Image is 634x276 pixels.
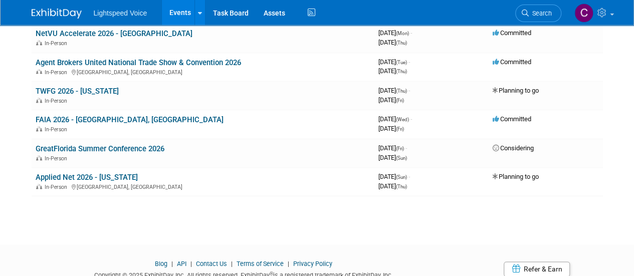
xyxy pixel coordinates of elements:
div: [GEOGRAPHIC_DATA], [GEOGRAPHIC_DATA] [36,68,370,76]
a: NetVU Accelerate 2026 - [GEOGRAPHIC_DATA] [36,29,192,38]
a: API [177,260,186,267]
span: Planning to go [493,173,539,180]
span: In-Person [45,69,70,76]
a: Privacy Policy [293,260,332,267]
span: (Sun) [396,155,407,161]
span: (Thu) [396,69,407,74]
a: GreatFlorida Summer Conference 2026 [36,144,164,153]
span: (Tue) [396,60,407,65]
span: (Thu) [396,88,407,94]
a: Terms of Service [237,260,284,267]
a: TWFG 2026 - [US_STATE] [36,87,119,96]
span: (Fri) [396,146,404,151]
span: | [188,260,194,267]
a: FAIA 2026 - [GEOGRAPHIC_DATA], [GEOGRAPHIC_DATA] [36,115,224,124]
span: Committed [493,115,531,123]
img: In-Person Event [36,69,42,74]
span: [DATE] [378,144,407,152]
span: In-Person [45,40,70,47]
span: | [169,260,175,267]
img: In-Person Event [36,126,42,131]
span: (Thu) [396,40,407,46]
span: (Fri) [396,98,404,103]
span: Committed [493,29,531,37]
span: [DATE] [378,96,404,104]
a: Search [515,5,561,22]
span: In-Person [45,155,70,162]
span: - [408,173,410,180]
span: (Sun) [396,174,407,180]
span: - [408,58,410,66]
img: Christopher Taylor [574,4,593,23]
span: - [408,87,410,94]
span: Search [529,10,552,17]
span: Considering [493,144,534,152]
a: Applied Net 2026 - [US_STATE] [36,173,138,182]
img: ExhibitDay [32,9,82,19]
img: In-Person Event [36,184,42,189]
span: In-Person [45,126,70,133]
span: (Mon) [396,31,409,36]
a: Contact Us [196,260,227,267]
img: In-Person Event [36,155,42,160]
span: Lightspeed Voice [94,9,147,17]
span: - [405,144,407,152]
span: [DATE] [378,182,407,190]
div: [GEOGRAPHIC_DATA], [GEOGRAPHIC_DATA] [36,182,370,190]
img: In-Person Event [36,40,42,45]
a: Blog [155,260,167,267]
span: [DATE] [378,87,410,94]
span: [DATE] [378,154,407,161]
span: Committed [493,58,531,66]
span: In-Person [45,98,70,104]
span: [DATE] [378,125,404,132]
span: [DATE] [378,58,410,66]
span: [DATE] [378,173,410,180]
span: (Thu) [396,184,407,189]
span: [DATE] [378,67,407,75]
span: [DATE] [378,115,412,123]
span: (Wed) [396,117,409,122]
span: [DATE] [378,39,407,46]
span: [DATE] [378,29,412,37]
span: | [229,260,235,267]
a: Agent Brokers United National Trade Show & Convention 2026 [36,58,241,67]
img: In-Person Event [36,98,42,103]
span: | [285,260,292,267]
span: In-Person [45,184,70,190]
span: (Fri) [396,126,404,132]
span: Planning to go [493,87,539,94]
span: - [410,29,412,37]
span: - [410,115,412,123]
